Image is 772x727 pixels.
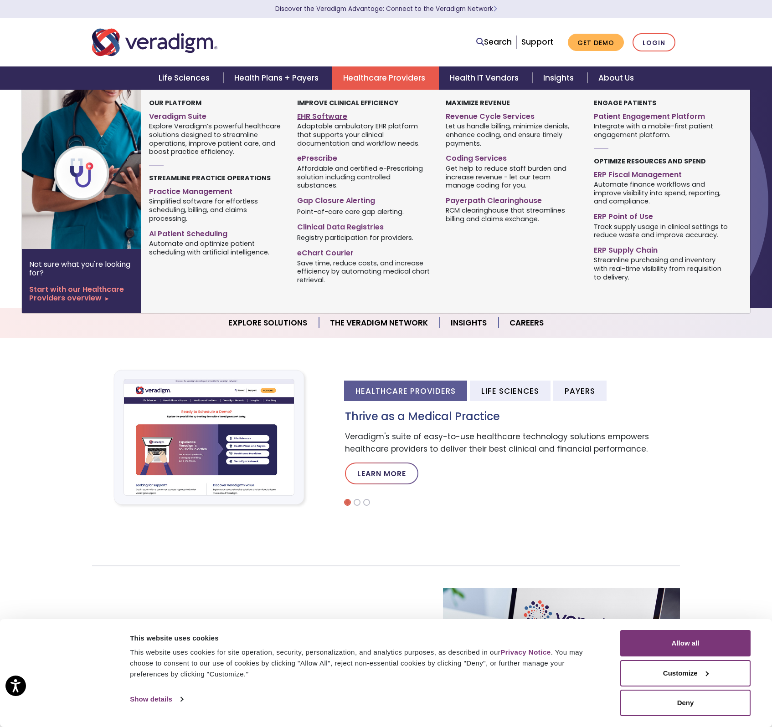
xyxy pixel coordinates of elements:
[149,183,283,197] a: Practice Management
[345,463,418,484] a: Learn More
[332,66,439,90] a: Healthcare Providers
[446,150,580,163] a: Coding Services
[446,98,510,107] strong: Maximize Revenue
[149,108,283,122] a: Veradigm Suite
[297,233,413,242] span: Registry participation for providers.
[149,226,283,239] a: AI Patient Scheduling
[620,660,751,686] button: Customize
[297,122,432,148] span: Adaptable ambulatory EHR platform that supports your clinical documentation and workflow needs.
[29,260,134,277] p: Not sure what you're looking for?
[594,179,728,206] span: Automate finance workflows and improve visibility into spend, reporting, and compliance.
[344,381,467,401] li: Healthcare Providers
[553,381,607,401] li: Payers
[297,108,432,122] a: EHR Software
[597,661,761,716] iframe: Drift Chat Widget
[620,630,751,656] button: Allow all
[446,206,580,224] span: RCM clearinghouse that streamlines billing and claims exchange.
[594,108,728,122] a: Patient Engagement Platform
[594,157,706,166] strong: Optimize Resources and Spend
[594,167,728,180] a: ERP Fiscal Management
[633,33,675,52] a: Login
[500,648,551,656] a: Privacy Notice
[297,193,432,206] a: Gap Closure Alerting
[297,245,432,258] a: eChart Courier
[493,5,497,13] span: Learn More
[149,239,283,256] span: Automate and optimize patient scheduling with artificial intelligence.
[92,27,217,57] img: Veradigm logo
[130,633,600,644] div: This website uses cookies
[149,122,283,156] span: Explore Veradigm’s powerful healthcare solutions designed to streamline operations, improve patie...
[297,98,398,107] strong: Improve Clinical Efficiency
[446,193,580,206] a: Payerpath Clearinghouse
[594,242,728,255] a: ERP Supply Chain
[275,5,497,13] a: Discover the Veradigm Advantage: Connect to the Veradigm NetworkLearn More
[345,410,680,423] h3: Thrive as a Medical Practice
[319,311,440,335] a: The Veradigm Network
[217,311,319,335] a: Explore Solutions
[587,66,645,90] a: About Us
[594,208,728,222] a: ERP Point of Use
[297,150,432,163] a: ePrescribe
[439,66,532,90] a: Health IT Vendors
[297,163,432,190] span: Affordable and certified e-Prescribing solution including controlled substances.
[446,163,580,190] span: Get help to reduce staff burden and increase revenue - let our team manage coding for you.
[148,66,223,90] a: Life Sciences
[594,122,728,139] span: Integrate with a mobile-first patient engagement platform.
[476,36,512,48] a: Search
[22,90,169,249] img: Healthcare Provider
[568,34,624,51] a: Get Demo
[149,173,271,183] strong: Streamline Practice Operations
[532,66,587,90] a: Insights
[29,285,134,302] a: Start with our Healthcare Providers overview
[130,647,600,680] div: This website uses cookies for site operation, security, personalization, and analytics purposes, ...
[297,219,432,232] a: Clinical Data Registries
[594,98,656,107] strong: Engage Patients
[130,692,183,706] a: Show details
[594,255,728,282] span: Streamline purchasing and inventory with real-time visibility from requisition to delivery.
[499,311,555,335] a: Careers
[470,381,551,401] li: Life Sciences
[345,431,680,455] p: Veradigm's suite of easy-to-use healthcare technology solutions empowers healthcare providers to ...
[446,108,580,122] a: Revenue Cycle Services
[149,98,201,107] strong: Our Platform
[594,222,728,239] span: Track supply usage in clinical settings to reduce waste and improve accuracy.
[297,258,432,285] span: Save time, reduce costs, and increase efficiency by automating medical chart retrieval.
[446,122,580,148] span: Let us handle billing, minimize denials, enhance coding, and ensure timely payments.
[521,36,553,47] a: Support
[149,197,283,223] span: Simplified software for effortless scheduling, billing, and claims processing.
[223,66,332,90] a: Health Plans + Payers
[440,311,499,335] a: Insights
[297,207,404,216] span: Point-of-care care gap alerting.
